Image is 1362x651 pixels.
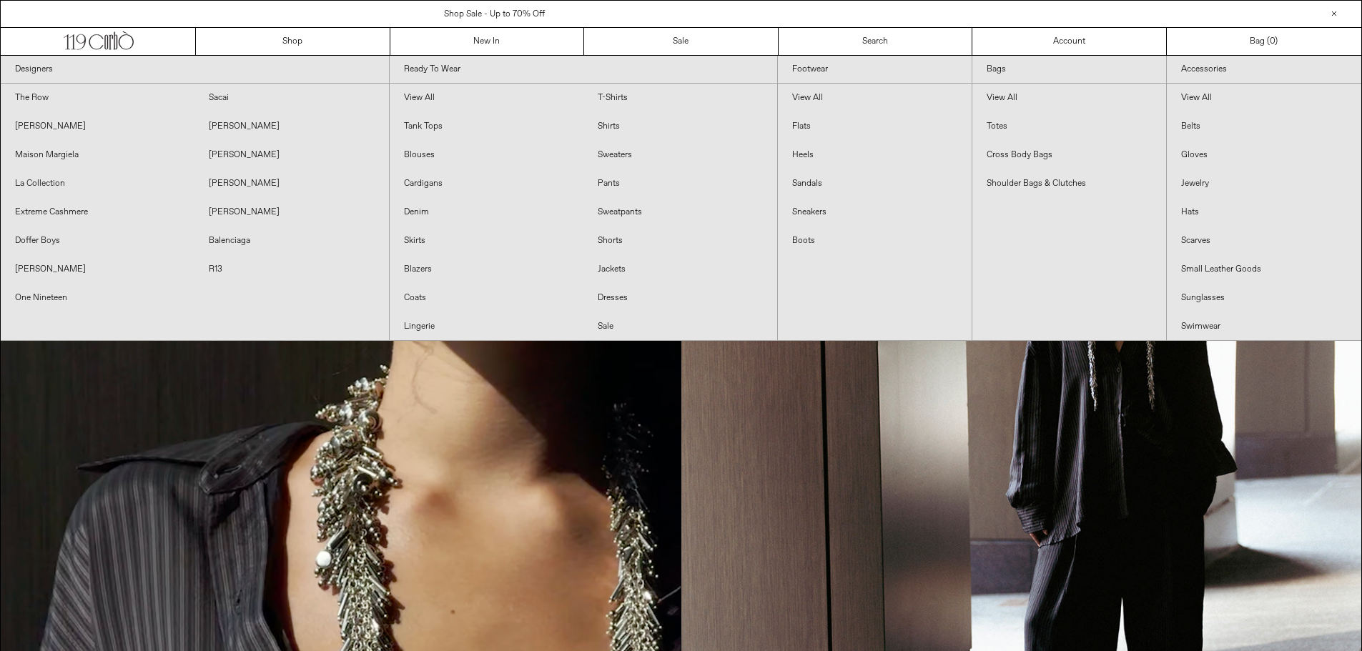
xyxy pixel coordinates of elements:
[194,141,388,169] a: [PERSON_NAME]
[196,28,390,55] a: Shop
[972,56,1166,84] a: Bags
[778,84,972,112] a: View All
[390,56,778,84] a: Ready To Wear
[1167,198,1361,227] a: Hats
[583,198,777,227] a: Sweatpants
[583,112,777,141] a: Shirts
[1,255,194,284] a: [PERSON_NAME]
[1167,227,1361,255] a: Scarves
[390,284,583,312] a: Coats
[972,28,1167,55] a: Account
[1,284,194,312] a: One Nineteen
[194,198,388,227] a: [PERSON_NAME]
[1,198,194,227] a: Extreme Cashmere
[1167,28,1361,55] a: Bag ()
[194,112,388,141] a: [PERSON_NAME]
[194,227,388,255] a: Balenciaga
[1167,284,1361,312] a: Sunglasses
[1167,84,1361,112] a: View All
[1,112,194,141] a: [PERSON_NAME]
[390,227,583,255] a: Skirts
[1270,36,1275,47] span: 0
[778,112,972,141] a: Flats
[972,112,1166,141] a: Totes
[390,312,583,341] a: Lingerie
[390,84,583,112] a: View All
[778,56,972,84] a: Footwear
[1167,141,1361,169] a: Gloves
[583,284,777,312] a: Dresses
[444,9,545,20] a: Shop Sale - Up to 70% Off
[1270,35,1278,48] span: )
[583,169,777,198] a: Pants
[1167,312,1361,341] a: Swimwear
[1167,56,1361,84] a: Accessories
[390,169,583,198] a: Cardigans
[1,141,194,169] a: Maison Margiela
[194,169,388,198] a: [PERSON_NAME]
[583,255,777,284] a: Jackets
[1167,112,1361,141] a: Belts
[390,28,585,55] a: New In
[390,141,583,169] a: Blouses
[778,227,972,255] a: Boots
[194,84,388,112] a: Sacai
[1167,255,1361,284] a: Small Leather Goods
[1,56,389,84] a: Designers
[194,255,388,284] a: R13
[778,141,972,169] a: Heels
[583,312,777,341] a: Sale
[1,227,194,255] a: Doffer Boys
[1,84,194,112] a: The Row
[778,198,972,227] a: Sneakers
[390,198,583,227] a: Denim
[390,255,583,284] a: Blazers
[972,169,1166,198] a: Shoulder Bags & Clutches
[972,84,1166,112] a: View All
[583,141,777,169] a: Sweaters
[1,169,194,198] a: La Collection
[390,112,583,141] a: Tank Tops
[583,84,777,112] a: T-Shirts
[584,28,779,55] a: Sale
[779,28,973,55] a: Search
[972,141,1166,169] a: Cross Body Bags
[1167,169,1361,198] a: Jewelry
[583,227,777,255] a: Shorts
[778,169,972,198] a: Sandals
